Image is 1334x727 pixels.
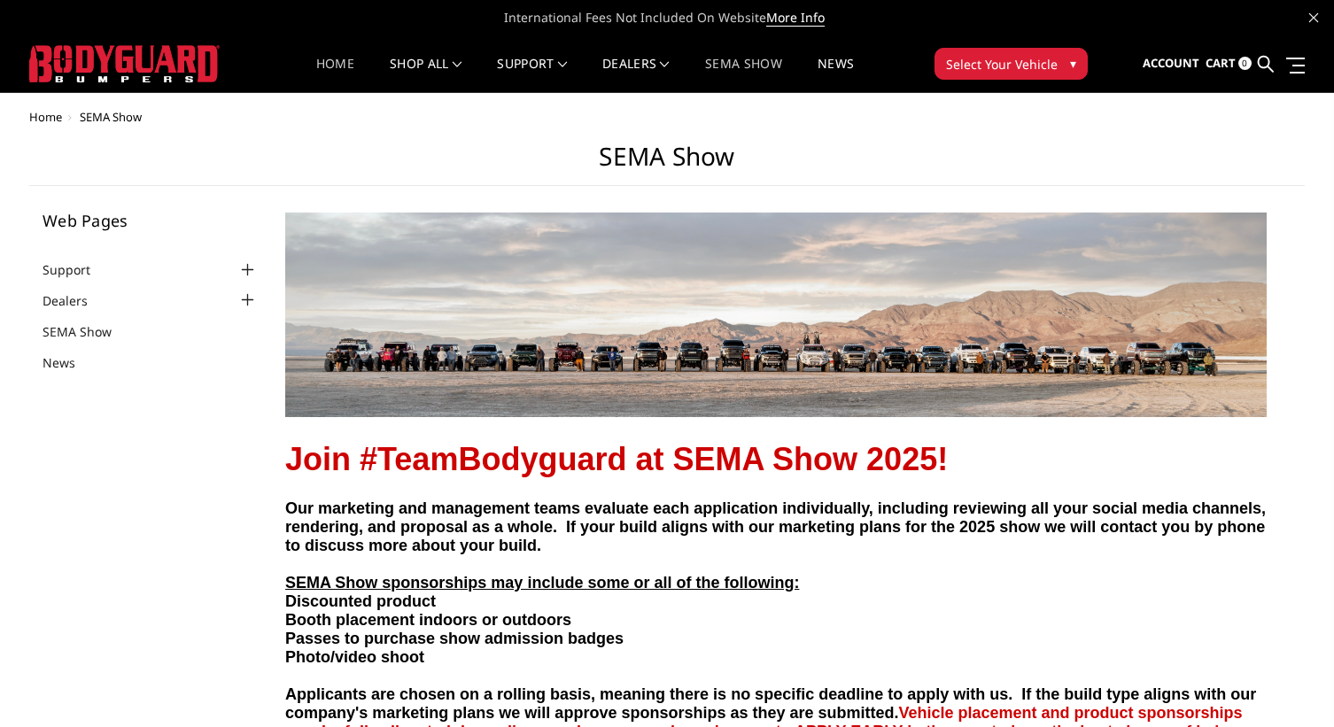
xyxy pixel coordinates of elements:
a: News [43,353,97,372]
a: Dealers [43,291,110,310]
span: 0 [1238,57,1252,70]
a: Home [316,58,354,92]
a: Account [1143,40,1199,88]
a: shop all [390,58,461,92]
a: Cart 0 [1206,40,1252,88]
button: Select Your Vehicle [935,48,1088,80]
span: Cart [1206,55,1236,71]
img: BODYGUARD BUMPERS [29,45,220,82]
h1: SEMA Show [29,142,1305,186]
a: News [818,58,854,92]
a: Support [497,58,567,92]
h5: Web Pages [43,213,259,228]
a: SEMA Show [43,322,134,341]
a: Dealers [602,58,670,92]
span: Account [1143,55,1199,71]
a: Support [43,260,112,279]
span: Select Your Vehicle [946,55,1058,73]
a: SEMA Show [705,58,782,92]
a: Home [29,109,62,125]
a: More Info [766,9,825,27]
span: ▾ [1070,54,1076,73]
span: SEMA Show [80,109,142,125]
